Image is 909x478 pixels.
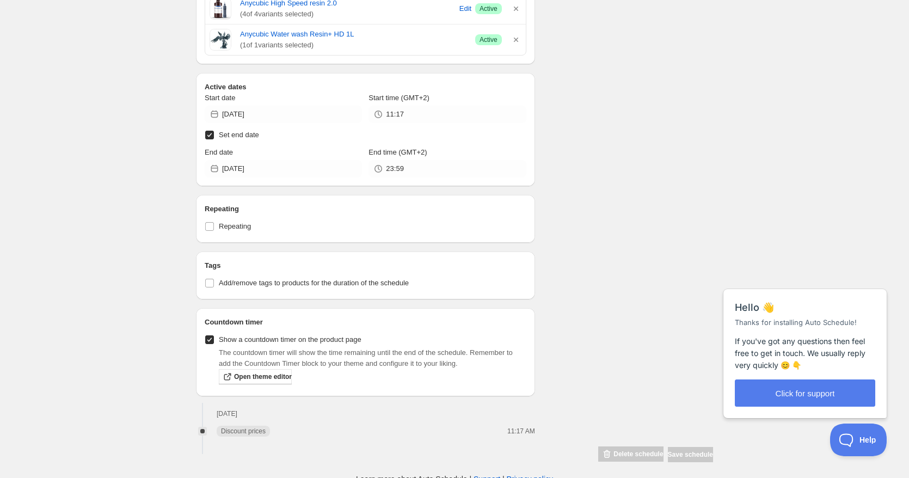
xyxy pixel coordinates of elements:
span: Show a countdown timer on the product page [219,335,361,344]
span: Edit [459,3,471,14]
span: Start time (GMT+2) [368,94,429,102]
span: Start date [205,94,235,102]
p: The countdown timer will show the time remaining until the end of the schedule. Remember to add t... [219,347,526,369]
span: Repeating [219,222,251,230]
p: 11:17 AM [486,427,535,436]
h2: Countdown timer [205,317,526,328]
h2: Active dates [205,82,526,93]
iframe: Help Scout Beacon - Open [830,424,887,456]
span: Active [480,4,498,13]
span: ( 1 of 1 variants selected) [240,40,466,51]
span: Open theme editor [234,372,292,381]
a: Anycubic Water wash Resin+ HD 1L [240,29,466,40]
h2: Repeating [205,204,526,215]
iframe: Help Scout Beacon - Messages and Notifications [718,262,893,424]
h2: Tags [205,260,526,271]
span: Add/remove tags to products for the duration of the schedule [219,279,409,287]
span: End time (GMT+2) [368,148,427,156]
span: Active [480,35,498,44]
a: Open theme editor [219,369,292,384]
span: Set end date [219,131,259,139]
span: ( 4 of 4 variants selected) [240,9,456,20]
span: End date [205,148,233,156]
h2: [DATE] [217,409,482,418]
span: Discount prices [221,427,266,436]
